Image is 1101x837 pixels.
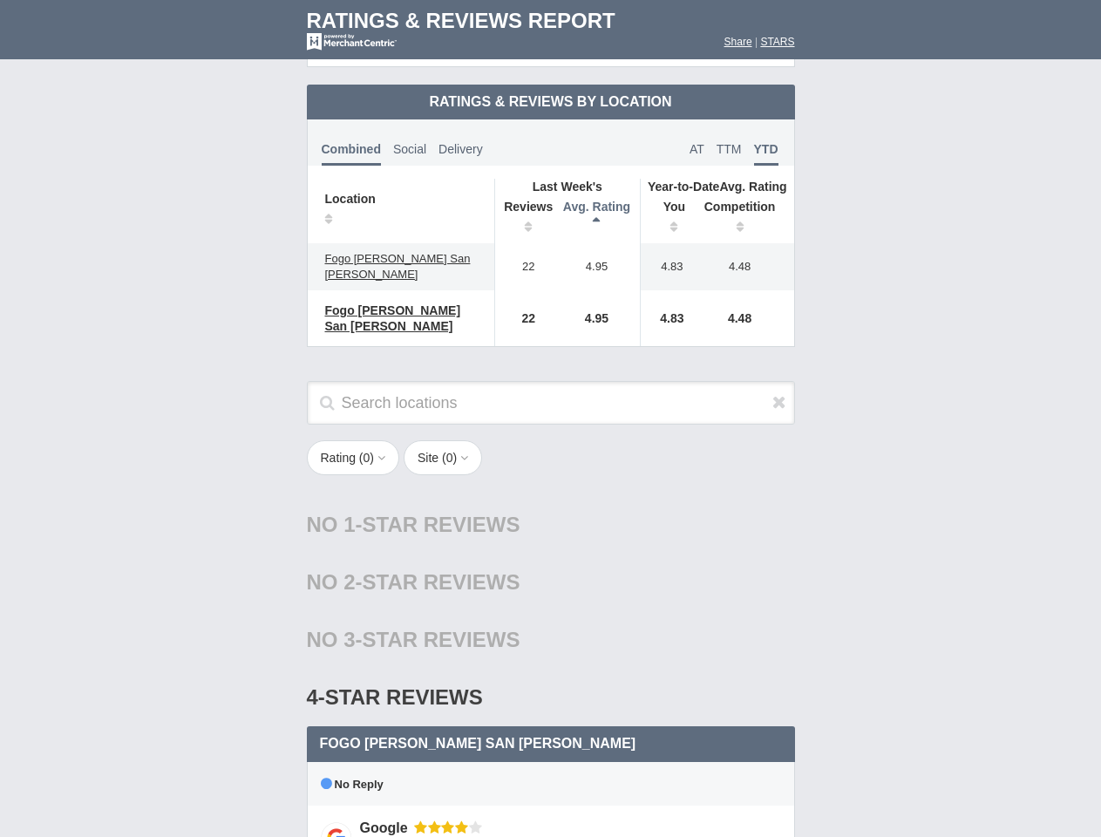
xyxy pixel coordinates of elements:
div: 4-Star Reviews [307,669,795,726]
span: 0 [364,451,370,465]
td: 4.95 [554,243,641,290]
td: 22 [494,290,554,346]
th: Competition : activate to sort column ascending [695,194,794,243]
span: Fogo [PERSON_NAME] San [PERSON_NAME] [320,736,636,751]
td: 4.95 [554,290,641,346]
button: Site (0) [404,440,482,475]
span: Combined [322,142,381,166]
span: | [755,36,758,48]
th: Avg. Rating [641,179,794,194]
td: 4.48 [695,290,794,346]
span: Year-to-Date [648,180,719,194]
td: Ratings & Reviews by Location [307,85,795,119]
th: Avg. Rating: activate to sort column descending [554,194,641,243]
span: Social [393,142,426,156]
span: AT [690,142,704,156]
div: No 3-Star Reviews [307,611,795,669]
div: Google [360,819,414,837]
div: No 1-Star Reviews [307,496,795,554]
a: Fogo [PERSON_NAME] San [PERSON_NAME] [316,248,486,285]
th: Last Week's [494,179,640,194]
div: No 2-Star Reviews [307,554,795,611]
span: Delivery [438,142,483,156]
button: Rating (0) [307,440,400,475]
a: Share [724,36,752,48]
span: Fogo [PERSON_NAME] San [PERSON_NAME] [325,303,461,333]
th: Location: activate to sort column ascending [308,179,495,243]
a: Fogo [PERSON_NAME] San [PERSON_NAME] [316,300,486,337]
span: No Reply [321,778,384,791]
td: 4.48 [695,243,794,290]
span: 0 [446,451,453,465]
td: 4.83 [641,290,695,346]
th: Reviews: activate to sort column ascending [494,194,554,243]
th: You: activate to sort column ascending [641,194,695,243]
td: 4.83 [641,243,695,290]
img: mc-powered-by-logo-white-103.png [307,33,397,51]
span: TTM [717,142,742,156]
span: Fogo [PERSON_NAME] San [PERSON_NAME] [325,252,471,281]
span: YTD [754,142,778,166]
a: STARS [760,36,794,48]
td: 22 [494,243,554,290]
